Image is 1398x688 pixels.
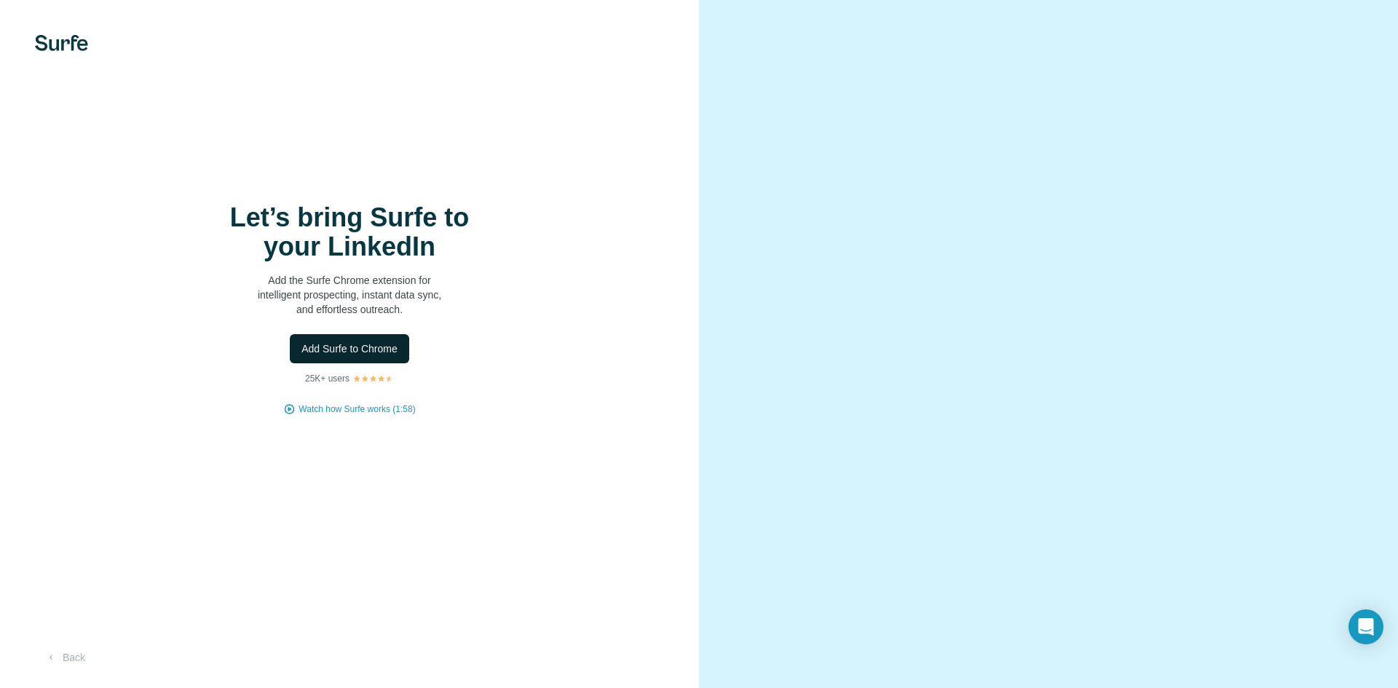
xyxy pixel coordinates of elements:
[204,273,495,317] p: Add the Surfe Chrome extension for intelligent prospecting, instant data sync, and effortless out...
[305,372,349,385] p: 25K+ users
[35,644,95,671] button: Back
[352,374,394,383] img: Rating Stars
[290,334,409,363] button: Add Surfe to Chrome
[204,203,495,261] h1: Let’s bring Surfe to your LinkedIn
[35,35,88,51] img: Surfe's logo
[299,403,415,416] button: Watch how Surfe works (1:58)
[1348,609,1383,644] div: Open Intercom Messenger
[301,341,398,356] span: Add Surfe to Chrome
